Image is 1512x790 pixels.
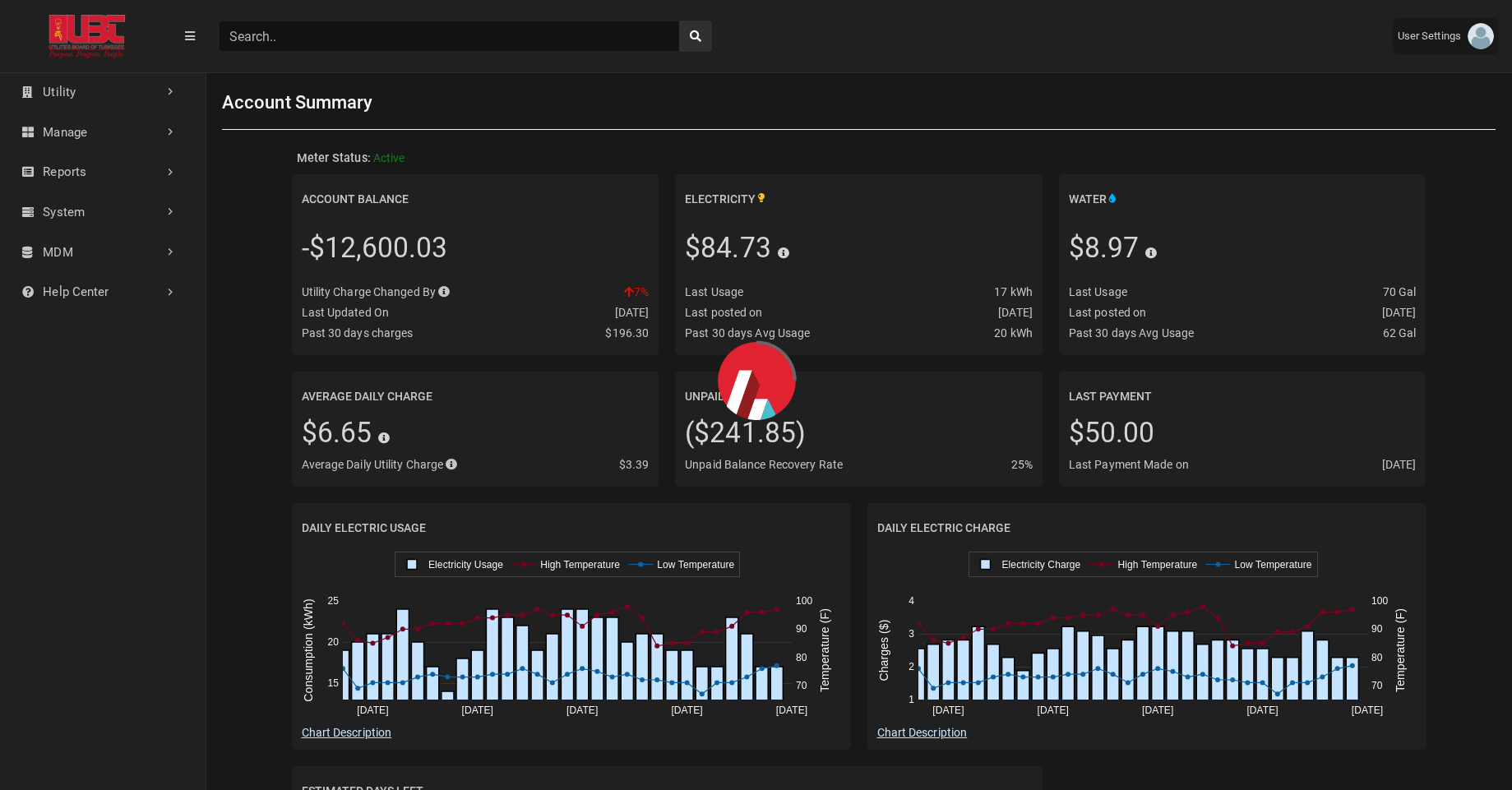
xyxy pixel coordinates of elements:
[994,325,1033,342] div: 20 kWh
[1011,456,1033,474] div: 25%
[297,151,371,165] span: Meter Status:
[685,232,771,264] span: $84.73
[302,325,414,342] div: Past 30 days charges
[1069,284,1127,301] div: Last Usage
[1382,456,1417,474] div: [DATE]
[302,284,451,301] div: Utility Charge Changed By
[1382,304,1417,321] div: [DATE]
[1383,284,1417,301] div: 70 Gal
[302,456,458,474] div: Average Daily Utility Charge
[998,304,1033,321] div: [DATE]
[302,417,372,449] span: $6.65
[302,304,390,321] div: Last Updated On
[1069,184,1118,215] h2: Water
[1069,232,1140,264] span: $8.97
[302,513,426,543] h2: Daily Electric Usage
[1393,18,1499,54] a: User Settings
[877,726,968,739] a: Chart Description
[605,325,649,342] div: $196.30
[174,21,206,51] button: Menu
[619,456,650,474] div: $3.39
[13,15,161,58] img: ALTSK Logo
[994,284,1033,301] div: 17 kWh
[222,89,373,116] h1: Account Summary
[1069,381,1152,412] h2: Last Payment
[302,726,392,739] a: Chart Description
[877,513,1010,543] h2: Daily Electric Charge
[1069,304,1146,321] div: Last posted on
[615,304,650,321] div: [DATE]
[679,21,712,52] button: search
[302,228,448,269] div: -$12,600.03
[373,151,405,164] span: Active
[1398,28,1468,44] span: User Settings
[219,21,680,52] input: Search
[625,264,888,527] img: loader
[1069,325,1194,342] div: Past 30 days Avg Usage
[302,381,432,412] h2: Average Daily Charge
[302,184,409,215] h2: Account Balance
[685,184,767,215] h2: Electricity
[1069,413,1155,454] div: $50.00
[1069,456,1189,474] div: Last Payment Made on
[1383,325,1417,342] div: 62 Gal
